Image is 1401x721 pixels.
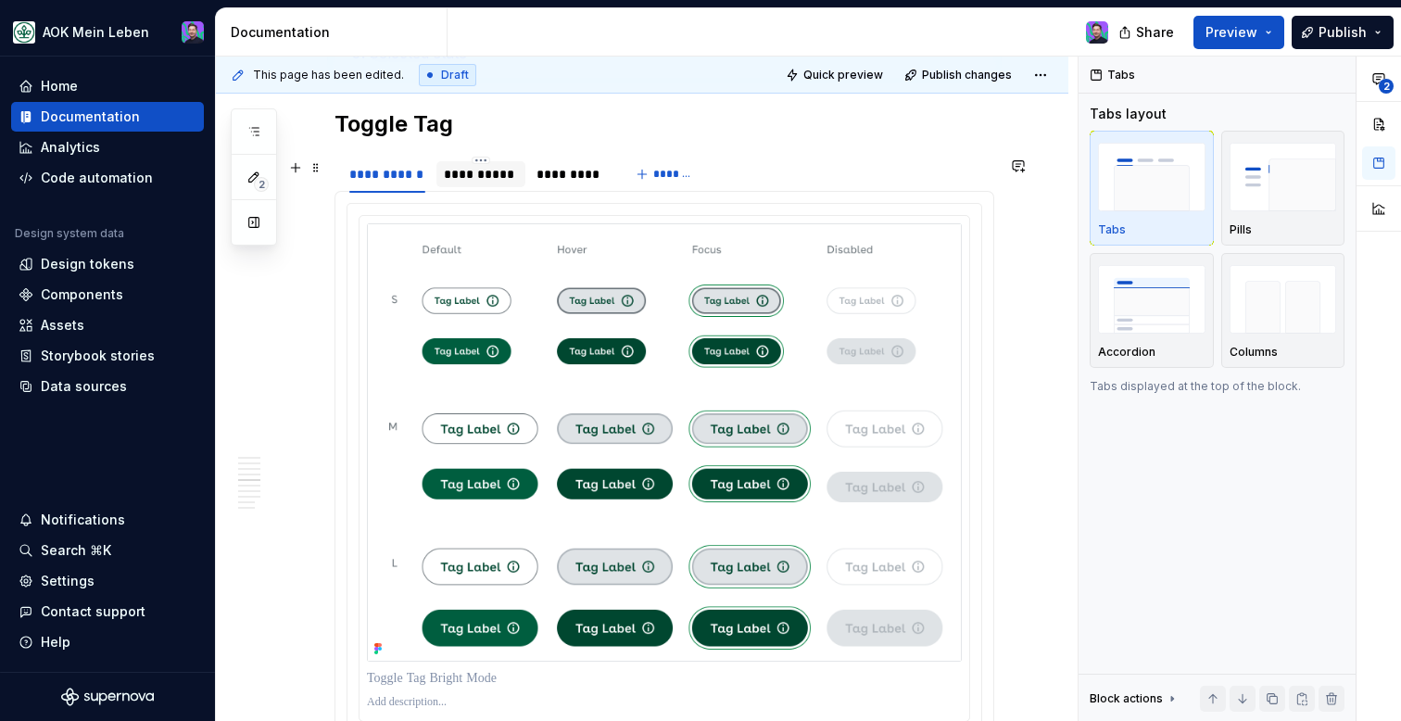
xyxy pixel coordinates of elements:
button: Publish [1292,16,1394,49]
img: placeholder [1098,265,1205,333]
img: Samuel [182,21,204,44]
a: Components [11,280,204,310]
span: 2 [254,177,269,192]
a: Documentation [11,102,204,132]
a: Storybook stories [11,341,204,371]
button: placeholderColumns [1221,253,1345,368]
div: Settings [41,572,95,590]
img: placeholder [1230,265,1337,333]
div: Contact support [41,602,145,621]
button: Notifications [11,505,204,535]
div: Code automation [41,169,153,187]
span: Publish [1319,23,1367,42]
button: placeholderTabs [1090,131,1214,246]
img: df5db9ef-aba0-4771-bf51-9763b7497661.png [13,21,35,44]
h2: Toggle Tag [334,109,994,139]
button: Search ⌘K [11,536,204,565]
div: Design tokens [41,255,134,273]
span: Share [1136,23,1174,42]
p: Accordion [1098,345,1155,360]
a: Settings [11,566,204,596]
button: AOK Mein LebenSamuel [4,12,211,52]
a: Analytics [11,133,204,162]
button: placeholderAccordion [1090,253,1214,368]
div: Design system data [15,226,124,241]
button: Help [11,627,204,657]
img: placeholder [1230,143,1337,210]
div: Search ⌘K [41,541,111,560]
div: Block actions [1090,686,1180,712]
button: Contact support [11,597,204,626]
button: Quick preview [780,62,891,88]
button: Preview [1193,16,1284,49]
span: Preview [1205,23,1257,42]
button: Share [1109,16,1186,49]
div: Block actions [1090,691,1163,706]
svg: Supernova Logo [61,688,154,706]
img: placeholder [1098,143,1205,210]
p: Tabs [1098,222,1126,237]
p: Tabs displayed at the top of the block. [1090,379,1344,394]
button: placeholderPills [1221,131,1345,246]
span: Quick preview [803,68,883,82]
div: Tabs layout [1090,105,1167,123]
div: Home [41,77,78,95]
a: Assets [11,310,204,340]
span: Draft [441,68,469,82]
p: Pills [1230,222,1252,237]
div: Assets [41,316,84,335]
div: Analytics [41,138,100,157]
div: Help [41,633,70,651]
a: Home [11,71,204,101]
div: Documentation [231,23,439,42]
div: Notifications [41,511,125,529]
div: Storybook stories [41,347,155,365]
span: This page has been edited. [253,68,404,82]
span: 2 [1379,79,1394,94]
img: Samuel [1086,21,1108,44]
a: Code automation [11,163,204,193]
button: Publish changes [899,62,1020,88]
a: Design tokens [11,249,204,279]
p: Columns [1230,345,1278,360]
div: Components [41,285,123,304]
div: Data sources [41,377,127,396]
div: Documentation [41,108,140,126]
a: Data sources [11,372,204,401]
span: Publish changes [922,68,1012,82]
div: AOK Mein Leben [43,23,149,42]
